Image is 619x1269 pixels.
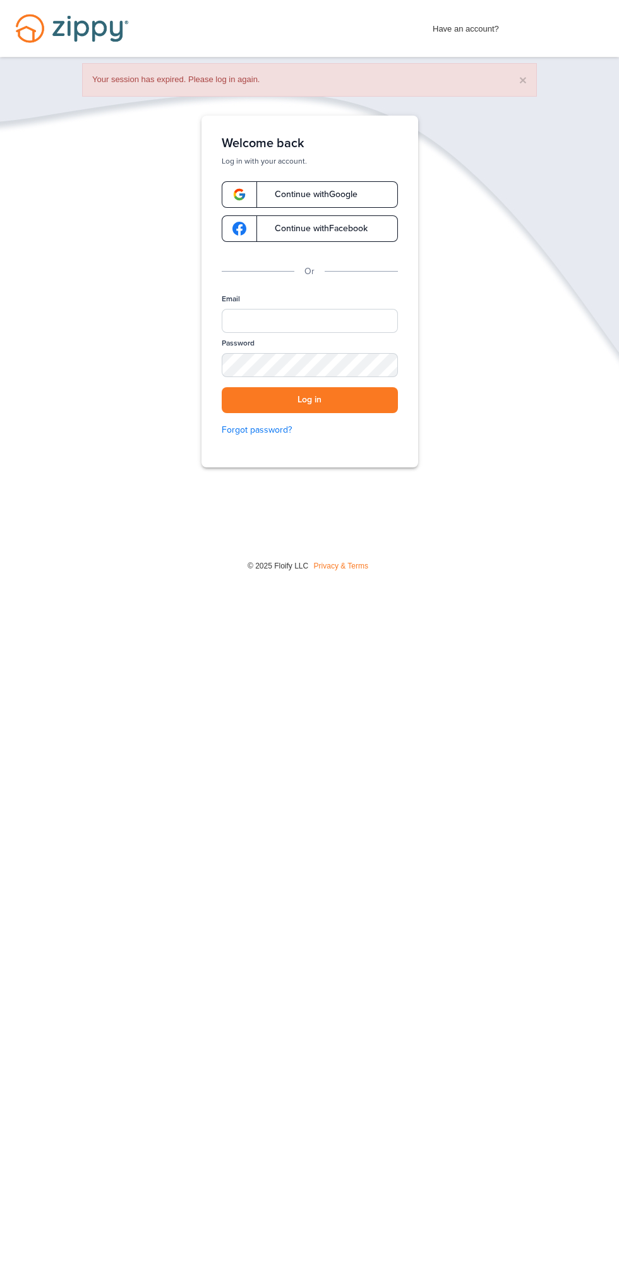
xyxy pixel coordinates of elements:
[222,156,398,166] p: Log in with your account.
[262,224,368,233] span: Continue with Facebook
[433,16,499,36] span: Have an account?
[248,562,308,570] span: © 2025 Floify LLC
[222,181,398,208] a: google-logoContinue withGoogle
[222,423,398,437] a: Forgot password?
[222,294,240,304] label: Email
[222,387,398,413] button: Log in
[262,190,358,199] span: Continue with Google
[222,215,398,242] a: google-logoContinue withFacebook
[314,562,368,570] a: Privacy & Terms
[82,63,537,97] div: Your session has expired. Please log in again.
[222,353,398,377] input: Password
[232,188,246,201] img: google-logo
[519,73,527,87] button: ×
[222,309,398,333] input: Email
[232,222,246,236] img: google-logo
[304,265,315,279] p: Or
[222,338,255,349] label: Password
[222,136,398,151] h1: Welcome back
